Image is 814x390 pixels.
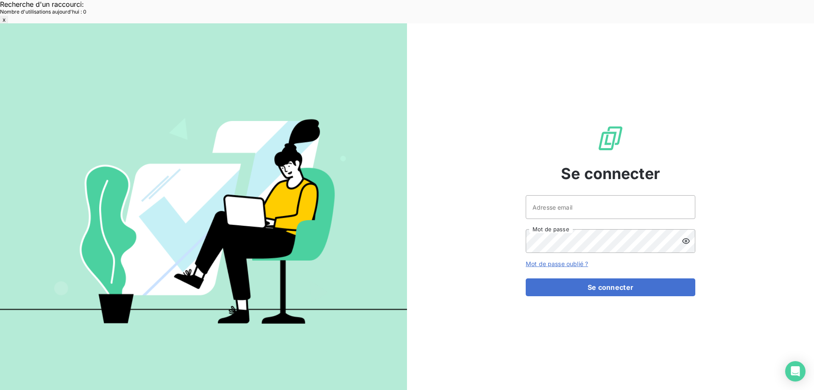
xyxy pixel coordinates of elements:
div: Open Intercom Messenger [785,361,806,382]
input: placeholder [526,195,695,219]
button: Se connecter [526,278,695,296]
img: Logo LeanPay [597,125,624,152]
a: Mot de passe oublié ? [526,260,588,267]
span: Se connecter [561,162,660,185]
